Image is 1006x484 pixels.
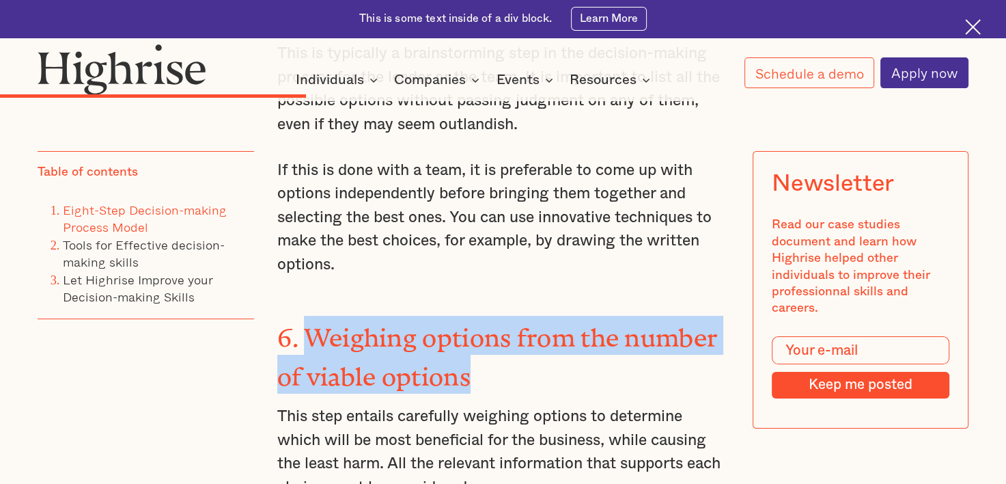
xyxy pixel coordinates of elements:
div: Companies [394,72,484,88]
div: This is some text inside of a div block. [359,12,552,27]
div: Events [497,72,540,88]
a: Eight-Step Decision-making Process Model [63,200,227,237]
div: Table of contents [38,164,138,180]
div: Read our case studies document and learn how Highrise helped other individuals to improve their p... [772,217,949,317]
p: If this is done with a team, it is preferable to come up with options independently before bringi... [277,159,729,277]
img: Highrise logo [38,44,206,94]
div: Events [497,72,557,88]
div: Resources [570,72,637,88]
div: Individuals [296,72,382,88]
form: Modal Form [772,336,949,399]
a: Tools for Effective decision-making skills [63,235,225,271]
input: Your e-mail [772,336,949,364]
div: Resources [570,72,654,88]
input: Keep me posted [772,373,949,399]
a: Schedule a demo [744,57,874,88]
div: Individuals [296,72,364,88]
strong: 6. Weighing options from the number of viable options [277,323,718,379]
a: Let Highrise Improve your Decision-making Skills [63,270,213,306]
img: Cross icon [965,19,981,35]
a: Learn More [571,7,647,31]
div: Newsletter [772,171,894,198]
div: Companies [394,72,466,88]
a: Apply now [880,57,968,88]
